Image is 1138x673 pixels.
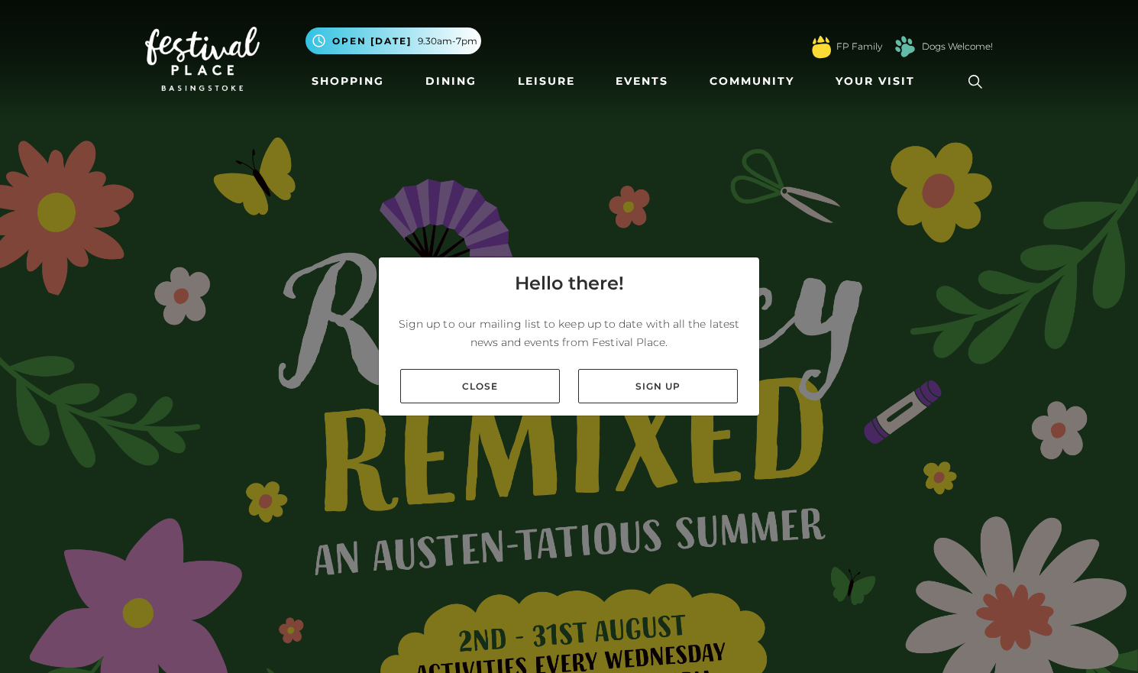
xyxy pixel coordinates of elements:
[836,73,915,89] span: Your Visit
[829,67,929,95] a: Your Visit
[578,369,738,403] a: Sign up
[609,67,674,95] a: Events
[515,270,624,297] h4: Hello there!
[836,40,882,53] a: FP Family
[703,67,800,95] a: Community
[145,27,260,91] img: Festival Place Logo
[512,67,581,95] a: Leisure
[418,34,477,48] span: 9.30am-7pm
[306,67,390,95] a: Shopping
[306,28,481,54] button: Open [DATE] 9.30am-7pm
[922,40,993,53] a: Dogs Welcome!
[400,369,560,403] a: Close
[391,315,747,351] p: Sign up to our mailing list to keep up to date with all the latest news and events from Festival ...
[419,67,483,95] a: Dining
[332,34,412,48] span: Open [DATE]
